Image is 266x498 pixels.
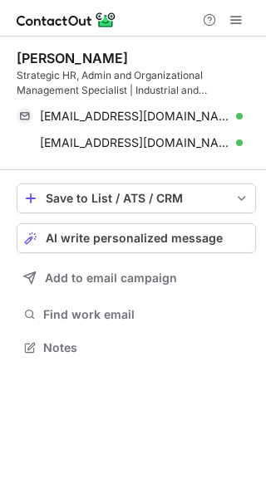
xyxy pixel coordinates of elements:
div: Strategic HR, Admin and Organizational Management Specialist | Industrial and Organizational [MED... [17,68,256,98]
span: AI write personalized message [46,232,223,245]
span: [EMAIL_ADDRESS][DOMAIN_NAME] [40,109,230,124]
button: Add to email campaign [17,263,256,293]
button: Notes [17,336,256,359]
span: Add to email campaign [45,271,177,285]
img: ContactOut v5.3.10 [17,10,116,30]
button: save-profile-one-click [17,183,256,213]
button: Find work email [17,303,256,326]
span: [EMAIL_ADDRESS][DOMAIN_NAME] [40,135,230,150]
div: Save to List / ATS / CRM [46,192,227,205]
span: Find work email [43,307,249,322]
div: [PERSON_NAME] [17,50,128,66]
span: Notes [43,340,249,355]
button: AI write personalized message [17,223,256,253]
